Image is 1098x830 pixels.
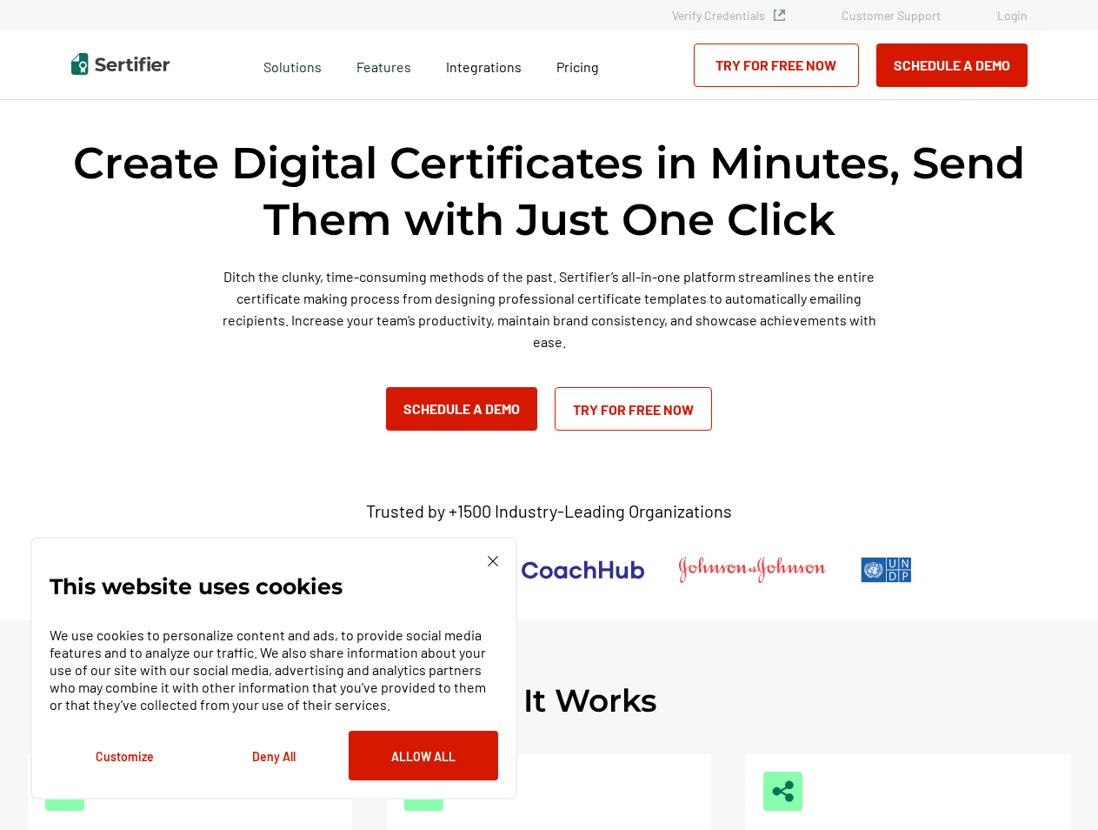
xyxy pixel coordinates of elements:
[215,265,884,352] p: Ditch the clunky, time-consuming methods of the past. Sertifier’s all-in-one platform streamlines...
[679,557,825,583] img: Johnson & Johnson
[199,731,349,780] button: Deny All
[50,578,343,595] p: This website uses cookies
[842,8,941,23] a: Customer Support
[349,731,498,780] button: Allow All
[772,780,794,802] img: Issue & Share Image
[694,44,859,87] a: Try for Free Now
[556,54,599,76] a: Pricing
[442,681,657,720] h2: How It Works
[50,626,498,713] p: We use cookies to personalize content and ads, to provide social media features and to analyze ou...
[356,54,411,76] span: Features
[446,58,522,75] span: Integrations
[71,53,170,75] img: Sertifier | Digital Credentialing Platform
[861,557,912,583] img: UNDP
[555,387,712,431] a: Try for Free Now
[446,54,522,76] a: Integrations
[672,8,785,23] a: Verify Credentials
[488,557,644,583] img: CoachHub
[997,8,1028,23] a: Login
[263,54,322,76] span: Solutions
[71,135,1028,248] h1: Create Digital Certificates in Minutes, Send Them with Just One Click
[386,387,537,431] button: Schedule a Demo
[876,44,1028,87] button: Schedule a Demo
[488,556,498,566] img: Cookie Popup Close
[774,10,785,21] img: Verified
[556,58,599,75] span: Pricing
[366,500,732,522] p: Trusted by +1500 Industry-Leading Organizations
[50,731,199,780] button: Customize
